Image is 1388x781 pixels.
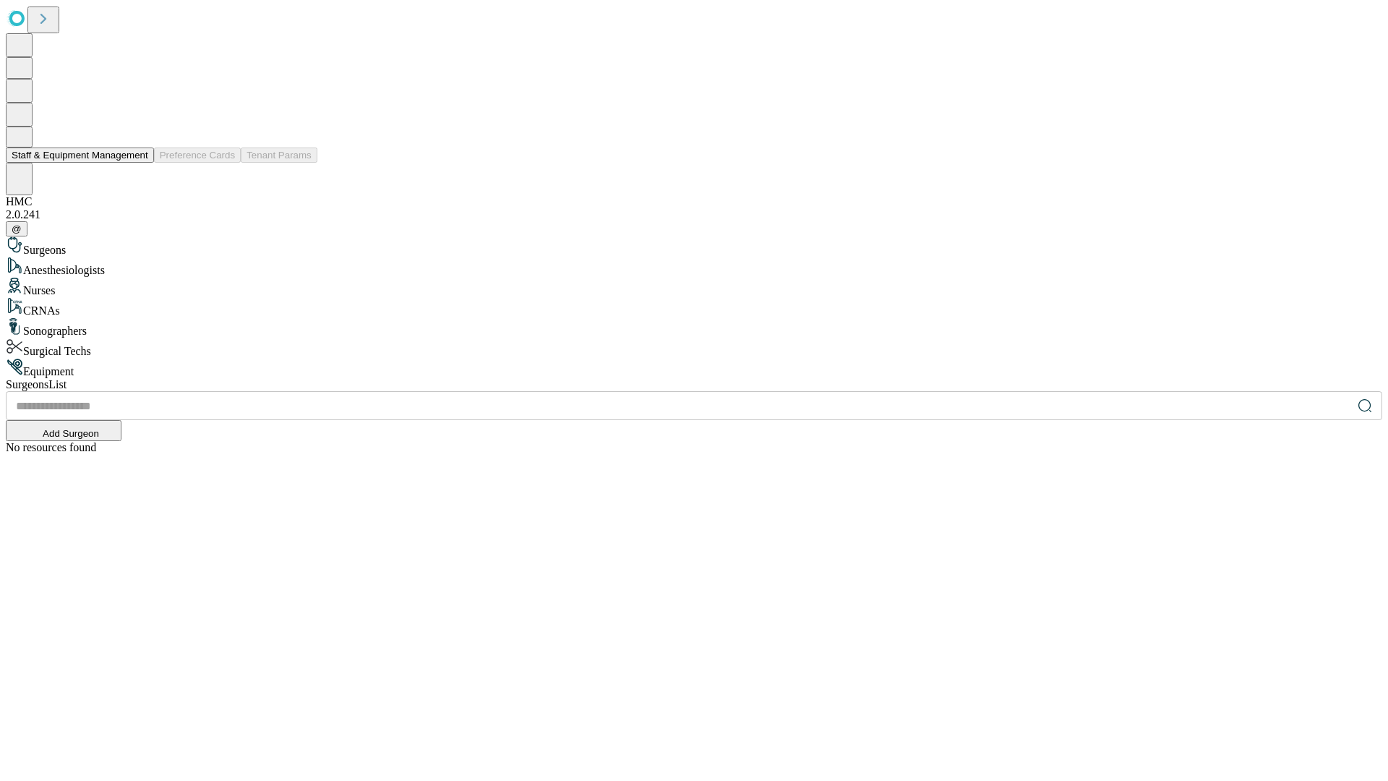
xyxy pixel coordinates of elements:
[6,297,1382,317] div: CRNAs
[6,358,1382,378] div: Equipment
[12,223,22,234] span: @
[6,236,1382,257] div: Surgeons
[6,195,1382,208] div: HMC
[6,148,154,163] button: Staff & Equipment Management
[6,378,1382,391] div: Surgeons List
[6,208,1382,221] div: 2.0.241
[6,338,1382,358] div: Surgical Techs
[6,277,1382,297] div: Nurses
[241,148,317,163] button: Tenant Params
[6,420,121,441] button: Add Surgeon
[154,148,241,163] button: Preference Cards
[6,221,27,236] button: @
[6,317,1382,338] div: Sonographers
[6,441,1382,454] div: No resources found
[6,257,1382,277] div: Anesthesiologists
[43,428,99,439] span: Add Surgeon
